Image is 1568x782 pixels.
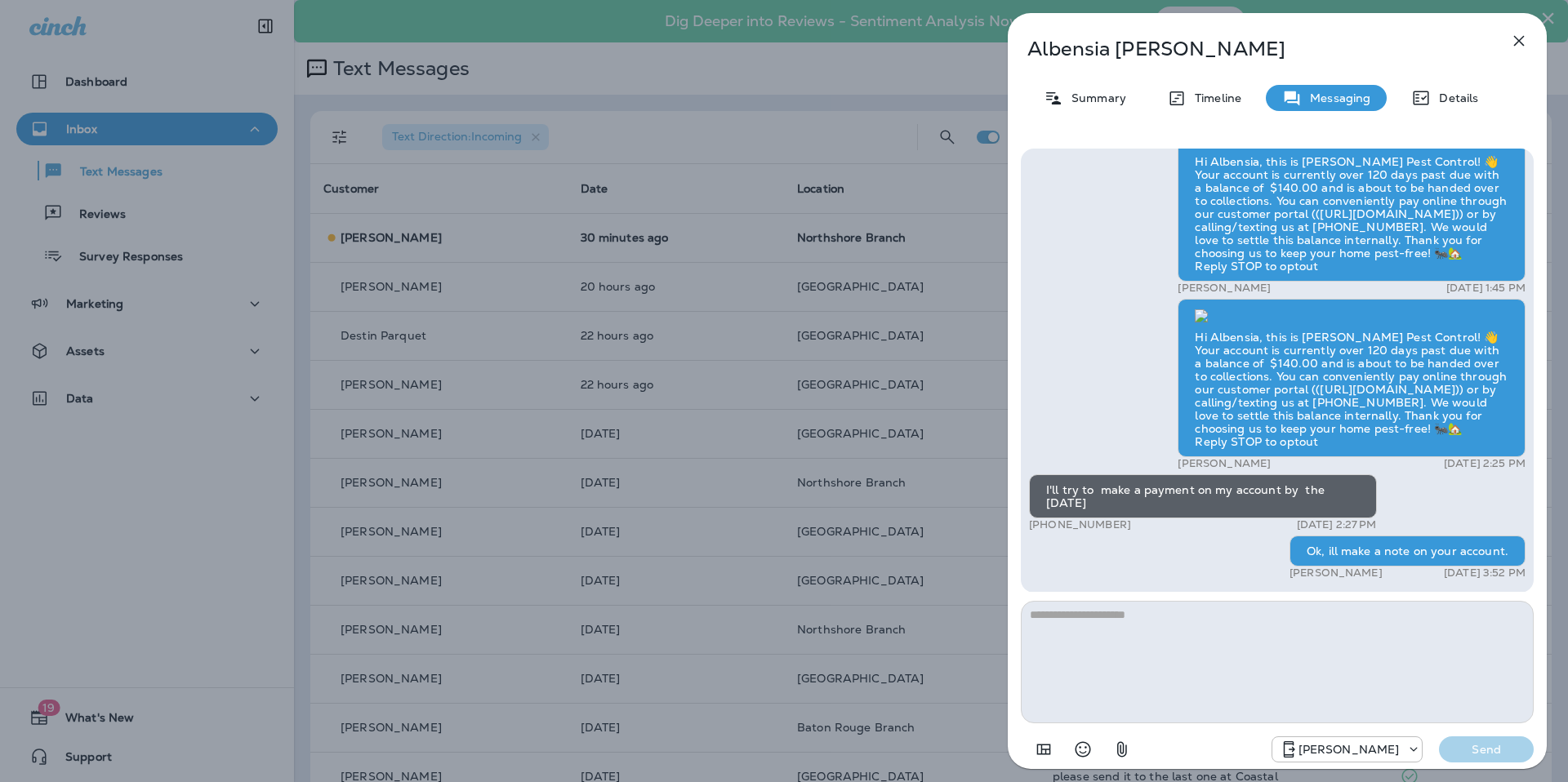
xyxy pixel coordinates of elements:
p: Timeline [1187,91,1241,104]
img: twilio-download [1195,309,1208,322]
p: [DATE] 3:52 PM [1444,567,1526,580]
p: Messaging [1302,91,1370,104]
p: [PHONE_NUMBER] [1029,518,1131,531]
p: [PERSON_NAME] [1290,567,1383,580]
p: Albensia [PERSON_NAME] [1027,38,1473,60]
div: Hi Albensia, this is [PERSON_NAME] Pest Control! 👋 Your account is currently over 120 days past d... [1178,124,1526,282]
p: [DATE] 1:45 PM [1446,282,1526,295]
button: Add in a premade template [1027,733,1060,766]
p: [DATE] 2:27 PM [1297,518,1377,531]
div: I'll try to make a payment on my account by the [DATE] [1029,474,1377,518]
p: [PERSON_NAME] [1178,282,1271,295]
p: Details [1431,91,1478,104]
p: [PERSON_NAME] [1298,743,1400,756]
div: Hi Albensia, this is [PERSON_NAME] Pest Control! 👋 Your account is currently over 120 days past d... [1178,299,1526,457]
p: Summary [1063,91,1126,104]
div: +1 (504) 576-9603 [1272,740,1423,759]
p: [PERSON_NAME] [1178,457,1271,470]
p: [DATE] 2:25 PM [1444,457,1526,470]
button: Select an emoji [1067,733,1099,766]
div: Ok, ill make a note on your account. [1290,535,1526,567]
